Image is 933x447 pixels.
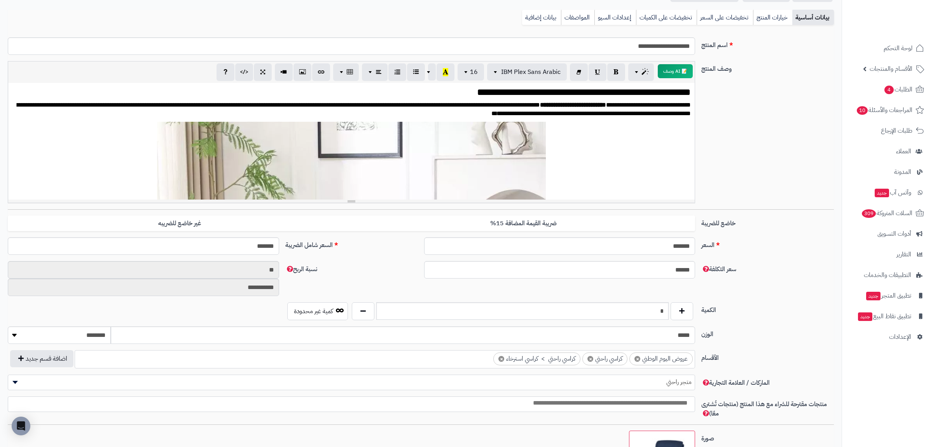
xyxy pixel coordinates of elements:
a: بيانات أساسية [792,10,834,25]
span: متجر راحتي [8,376,695,388]
span: × [498,356,504,362]
label: خاضع للضريبة [698,216,837,228]
span: المدونة [894,167,911,177]
a: خيارات المنتج [753,10,792,25]
span: × [587,356,593,362]
span: الإعدادات [889,331,911,342]
span: التقارير [896,249,911,260]
li: كراسي راحتي > كراسي استرخاء [493,352,580,365]
a: بيانات إضافية [522,10,561,25]
span: 16 [470,67,478,77]
label: صورة [698,431,837,443]
span: 309 [862,209,876,218]
span: التطبيقات والخدمات [864,270,911,280]
a: تخفيضات على السعر [697,10,753,25]
label: وصف المنتج [698,61,837,74]
span: جديد [866,292,881,300]
a: المدونة [847,163,928,181]
a: تخفيضات على الكميات [636,10,697,25]
span: 4 [884,86,894,94]
span: السلات المتروكة [861,208,912,219]
span: أدوات التسويق [877,228,911,239]
a: الإعدادات [847,328,928,346]
span: العملاء [896,146,911,157]
a: أدوات التسويق [847,224,928,243]
a: لوحة التحكم [847,39,928,58]
label: الوزن [698,326,837,339]
span: لوحة التحكم [884,43,912,54]
a: تطبيق المتجرجديد [847,286,928,305]
a: الطلبات4 [847,80,928,99]
a: السلات المتروكة309 [847,204,928,223]
span: IBM Plex Sans Arabic [501,67,561,77]
li: عروض اليوم الوطني [629,352,693,365]
button: اضافة قسم جديد [10,350,73,367]
span: المراجعات والأسئلة [856,105,912,116]
a: وآتس آبجديد [847,183,928,202]
a: التقارير [847,245,928,264]
button: IBM Plex Sans Arabic [487,63,567,81]
a: المواصفات [561,10,594,25]
div: Open Intercom Messenger [12,417,30,435]
span: سعر التكلفة [701,265,736,274]
li: كراسي راحتي [582,352,627,365]
a: المراجعات والأسئلة10 [847,101,928,119]
label: ضريبة القيمة المضافة 15% [351,216,695,231]
label: الأقسام [698,350,837,363]
label: غير خاضع للضريبه [8,216,351,231]
span: طلبات الإرجاع [881,125,912,136]
button: 16 [458,63,484,81]
a: العملاء [847,142,928,161]
span: 10 [857,106,868,115]
button: 📝 AI وصف [658,64,693,78]
a: طلبات الإرجاع [847,121,928,140]
span: الماركات / العلامة التجارية [701,378,770,387]
span: متجر راحتي [8,375,695,390]
span: منتجات مقترحة للشراء مع هذا المنتج (منتجات تُشترى معًا) [701,400,827,418]
span: جديد [875,189,889,197]
span: × [634,356,640,362]
label: الكمية [698,302,837,315]
label: اسم المنتج [698,37,837,50]
span: تطبيق نقاط البيع [857,311,911,322]
span: الطلبات [884,84,912,95]
span: الأقسام والمنتجات [870,63,912,74]
span: نسبة الربح [285,265,317,274]
span: وآتس آب [874,187,911,198]
span: تطبيق المتجر [865,290,911,301]
a: التطبيقات والخدمات [847,266,928,284]
a: تطبيق نقاط البيعجديد [847,307,928,326]
label: السعر شامل الضريبة [282,237,421,250]
span: جديد [858,312,872,321]
label: السعر [698,237,837,250]
a: إعدادات السيو [594,10,636,25]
